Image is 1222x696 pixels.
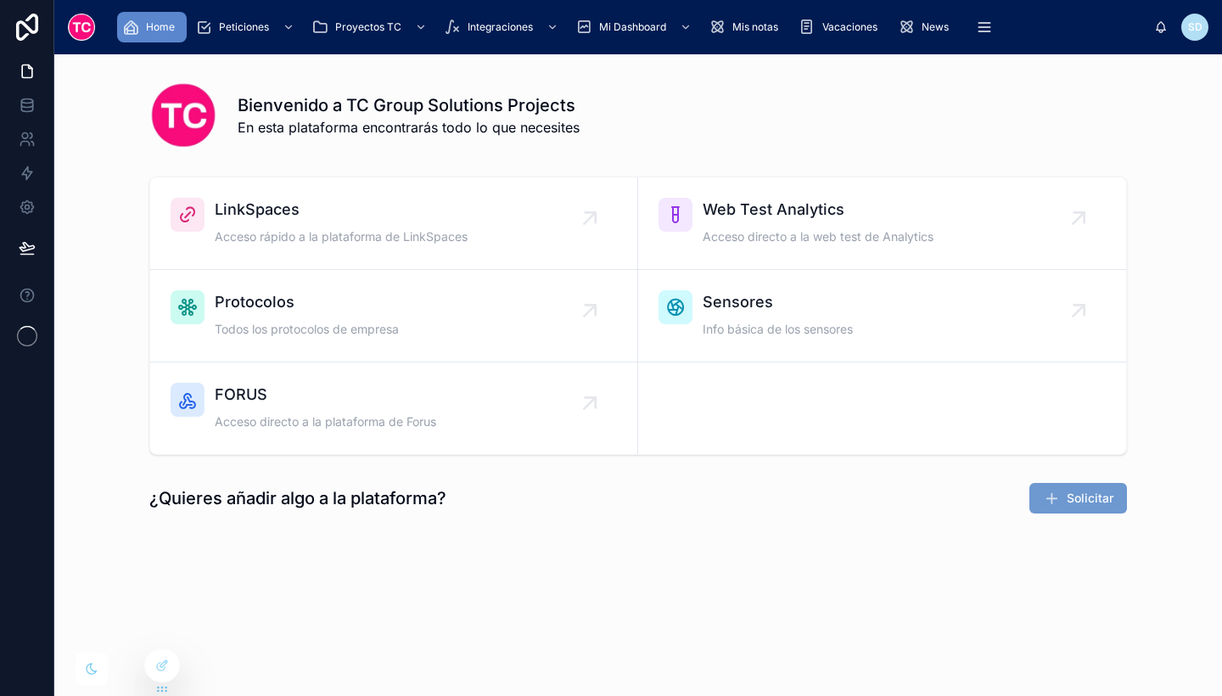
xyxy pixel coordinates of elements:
span: Web Test Analytics [703,198,933,222]
span: News [922,20,949,34]
span: Solicitar [1067,490,1113,507]
span: Acceso directo a la plataforma de Forus [215,413,436,430]
span: Protocolos [215,290,399,314]
a: News [893,12,961,42]
span: SD [1188,20,1202,34]
img: App logo [68,14,95,41]
a: FORUSAcceso directo a la plataforma de Forus [150,362,638,454]
span: Acceso directo a la web test de Analytics [703,228,933,245]
span: Proyectos TC [335,20,401,34]
h1: Bienvenido a TC Group Solutions Projects [238,93,580,117]
a: Web Test AnalyticsAcceso directo a la web test de Analytics [638,177,1126,270]
span: Sensores [703,290,853,314]
a: Vacaciones [793,12,889,42]
span: Home [146,20,175,34]
span: Mis notas [732,20,778,34]
button: Solicitar [1029,483,1127,514]
a: Home [117,12,187,42]
span: Peticiones [219,20,269,34]
h1: ¿Quieres añadir algo a la plataforma? [149,486,446,510]
a: Mi Dashboard [570,12,700,42]
a: Proyectos TC [306,12,435,42]
span: Mi Dashboard [599,20,666,34]
a: ProtocolosTodos los protocolos de empresa [150,270,638,362]
span: Todos los protocolos de empresa [215,321,399,338]
span: Acceso rápido a la plataforma de LinkSpaces [215,228,468,245]
a: Integraciones [439,12,567,42]
a: SensoresInfo básica de los sensores [638,270,1126,362]
div: scrollable content [109,8,1154,46]
span: Integraciones [468,20,533,34]
span: Vacaciones [822,20,877,34]
span: En esta plataforma encontrarás todo lo que necesites [238,117,580,138]
a: Peticiones [190,12,303,42]
span: FORUS [215,383,436,407]
span: Info básica de los sensores [703,321,853,338]
a: Mis notas [703,12,790,42]
span: LinkSpaces [215,198,468,222]
a: LinkSpacesAcceso rápido a la plataforma de LinkSpaces [150,177,638,270]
